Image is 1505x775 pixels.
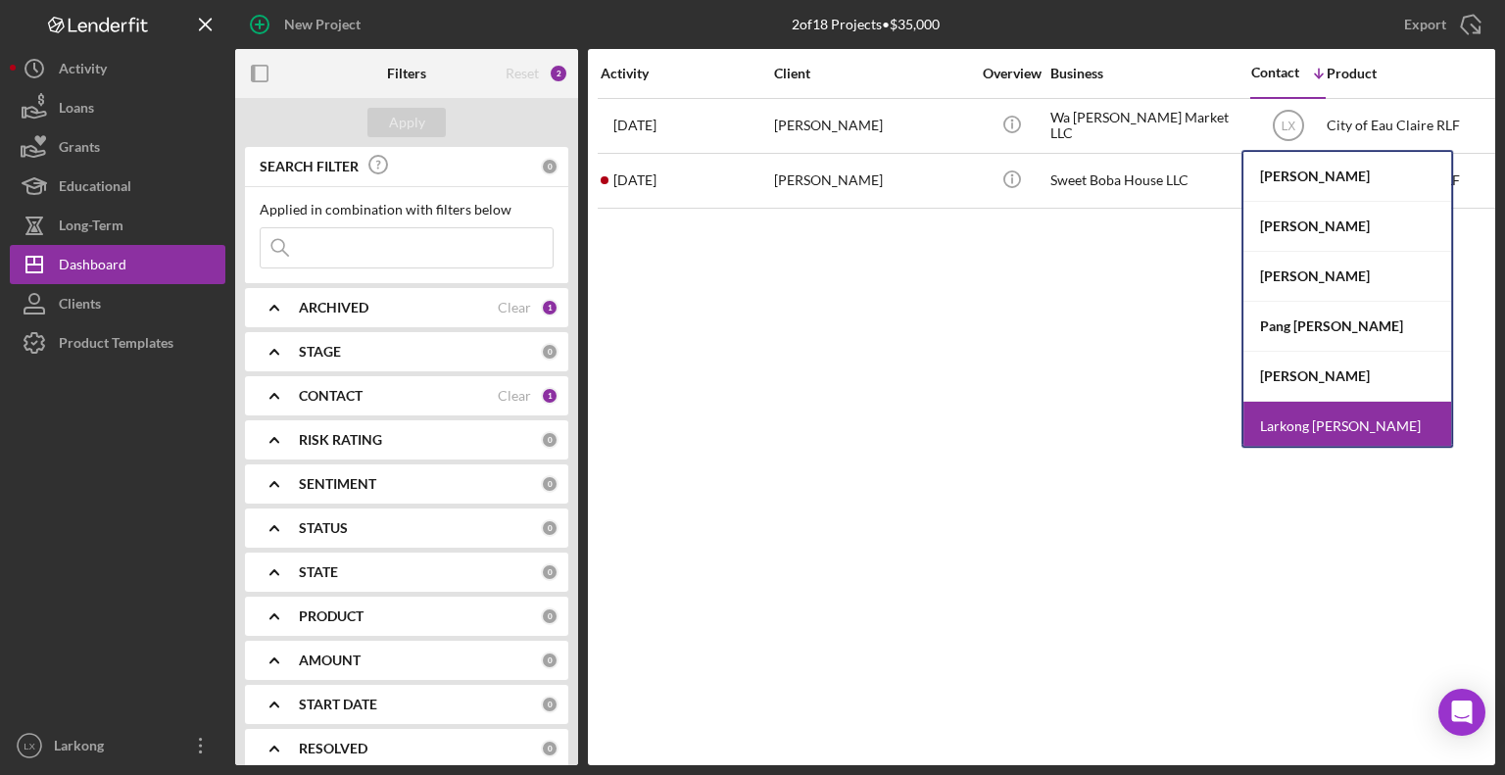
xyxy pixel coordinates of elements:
b: STAGE [299,344,341,360]
div: Long-Term [59,206,123,250]
b: SEARCH FILTER [260,159,359,174]
div: 0 [541,519,558,537]
div: Dashboard [59,245,126,289]
div: 1 [541,387,558,405]
button: Export [1384,5,1495,44]
div: Reset [506,66,539,81]
div: Activity [59,49,107,93]
div: Wa [PERSON_NAME] Market LLC [1050,100,1246,152]
div: 0 [541,475,558,493]
b: RESOLVED [299,741,367,756]
div: Client [774,66,970,81]
button: Clients [10,284,225,323]
div: [PERSON_NAME] [1243,252,1451,302]
button: LXLarkong [PERSON_NAME] [10,726,225,765]
div: Open Intercom Messenger [1438,689,1485,736]
text: LX [1281,120,1295,133]
div: [PERSON_NAME] [1243,202,1451,252]
div: 2 [549,64,568,83]
time: 2025-08-07 04:08 [613,172,656,188]
time: 2025-07-30 15:42 [613,118,656,133]
div: Pang [PERSON_NAME] [1243,302,1451,352]
div: 0 [541,343,558,361]
div: Contact [1251,65,1299,80]
div: Overview [975,66,1048,81]
div: 0 [541,563,558,581]
b: ARCHIVED [299,300,368,315]
button: Product Templates [10,323,225,363]
button: Grants [10,127,225,167]
b: RISK RATING [299,432,382,448]
text: LX [24,741,35,751]
div: Larkong [PERSON_NAME] [1243,402,1451,451]
div: Grants [59,127,100,171]
div: Clear [498,300,531,315]
button: Activity [10,49,225,88]
div: Clear [498,388,531,404]
b: STATUS [299,520,348,536]
div: 1 [541,299,558,316]
b: STATE [299,564,338,580]
div: New Project [284,5,361,44]
button: Long-Term [10,206,225,245]
div: Clients [59,284,101,328]
button: Apply [367,108,446,137]
div: 0 [541,740,558,757]
b: PRODUCT [299,608,364,624]
b: Filters [387,66,426,81]
div: Business [1050,66,1246,81]
div: 0 [541,607,558,625]
div: Export [1404,5,1446,44]
b: START DATE [299,697,377,712]
div: 2 of 18 Projects • $35,000 [792,17,940,32]
div: 0 [541,431,558,449]
div: 0 [541,696,558,713]
div: [PERSON_NAME] [774,155,970,207]
div: Apply [389,108,425,137]
button: Educational [10,167,225,206]
div: [PERSON_NAME] [1243,352,1451,402]
button: Loans [10,88,225,127]
div: Educational [59,167,131,211]
b: AMOUNT [299,653,361,668]
div: Product Templates [59,323,173,367]
b: SENTIMENT [299,476,376,492]
div: Loans [59,88,94,132]
button: Dashboard [10,245,225,284]
div: 0 [541,158,558,175]
div: Activity [601,66,772,81]
b: CONTACT [299,388,363,404]
div: Applied in combination with filters below [260,202,554,218]
button: New Project [235,5,380,44]
div: Sweet Boba House LLC [1050,155,1246,207]
div: 0 [541,652,558,669]
div: [PERSON_NAME] [774,100,970,152]
div: [PERSON_NAME] [1243,152,1451,202]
